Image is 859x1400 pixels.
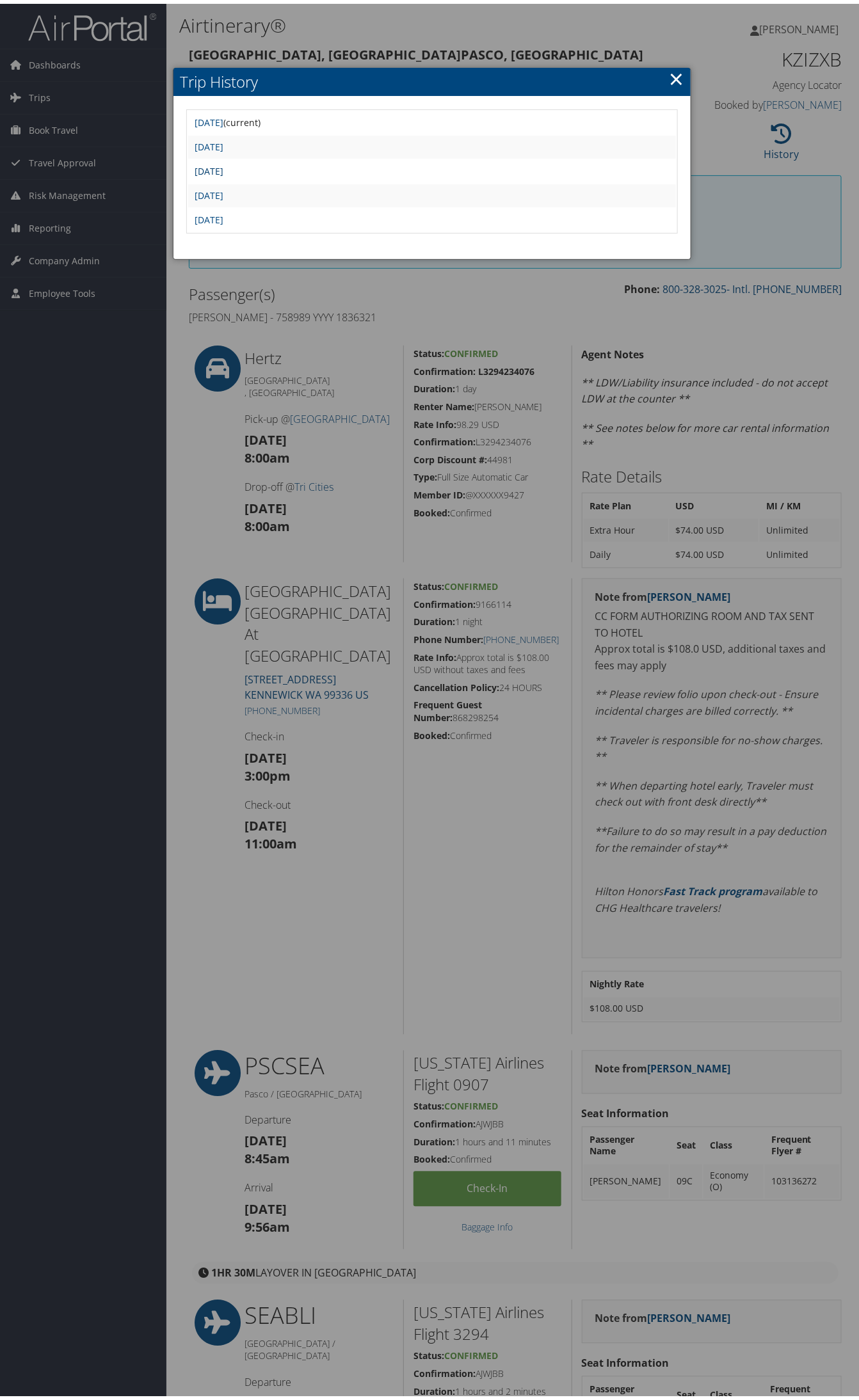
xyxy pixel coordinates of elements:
[173,64,691,92] h2: Trip History
[195,137,223,149] a: [DATE]
[195,161,223,173] a: [DATE]
[195,113,223,125] a: [DATE]
[195,210,223,222] a: [DATE]
[188,107,676,131] td: (current)
[195,186,223,198] a: [DATE]
[669,62,684,88] a: ×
